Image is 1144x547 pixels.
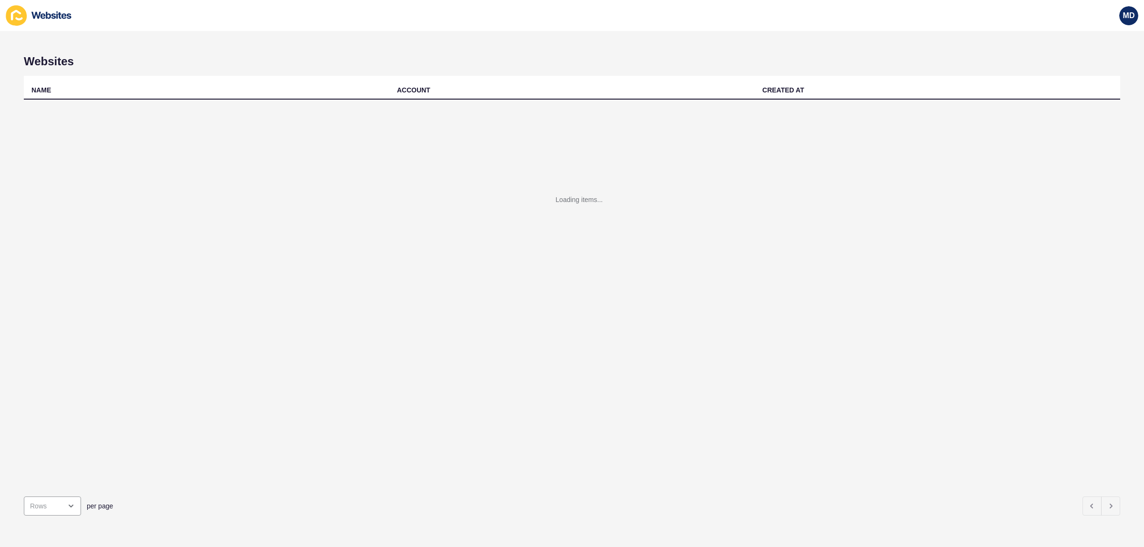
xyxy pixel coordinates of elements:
[762,85,804,95] div: CREATED AT
[87,501,113,511] span: per page
[1123,11,1135,20] span: MD
[556,195,603,204] div: Loading items...
[31,85,51,95] div: NAME
[24,496,81,516] div: open menu
[397,85,430,95] div: ACCOUNT
[24,55,1120,68] h1: Websites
